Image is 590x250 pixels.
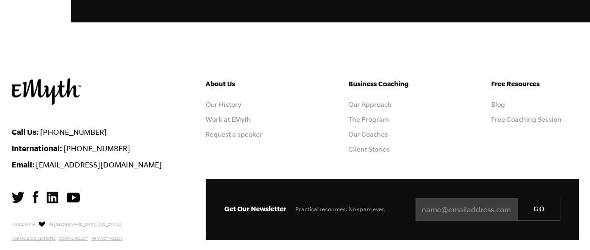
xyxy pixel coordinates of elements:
[59,236,88,241] a: Cookie Policy
[348,78,436,90] h5: Business Coaching
[348,116,389,123] a: The Program
[12,192,24,203] img: Twitter
[491,116,562,123] a: Free Coaching Session
[12,78,81,105] img: EMyth
[39,221,45,227] img: Love
[12,160,35,169] strong: Email:
[12,127,39,136] strong: Call Us:
[348,146,390,153] a: Client Stories
[36,160,162,169] a: [EMAIL_ADDRESS][DOMAIN_NAME]
[348,101,392,108] a: Our Approach
[491,101,505,108] a: Blog
[348,131,388,138] a: Our Coaches
[491,78,579,90] h5: Free Resources
[33,191,38,203] img: Facebook
[12,144,62,153] strong: International:
[206,131,263,138] a: Request a speaker
[206,101,241,108] a: Our History
[295,206,385,213] span: Practical resources. No spam ever.
[91,236,123,241] a: Privacy Policy
[47,192,58,203] img: LinkedIn
[224,205,286,213] span: Get Our Newsletter
[206,78,293,90] h5: About Us
[12,236,56,241] a: Terms & Conditions
[63,144,130,153] a: [PHONE_NUMBER]
[40,128,107,136] a: [PHONE_NUMBER]
[206,116,251,123] a: Work at EMyth
[67,193,80,202] img: YouTube
[382,183,590,250] iframe: Chat Widget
